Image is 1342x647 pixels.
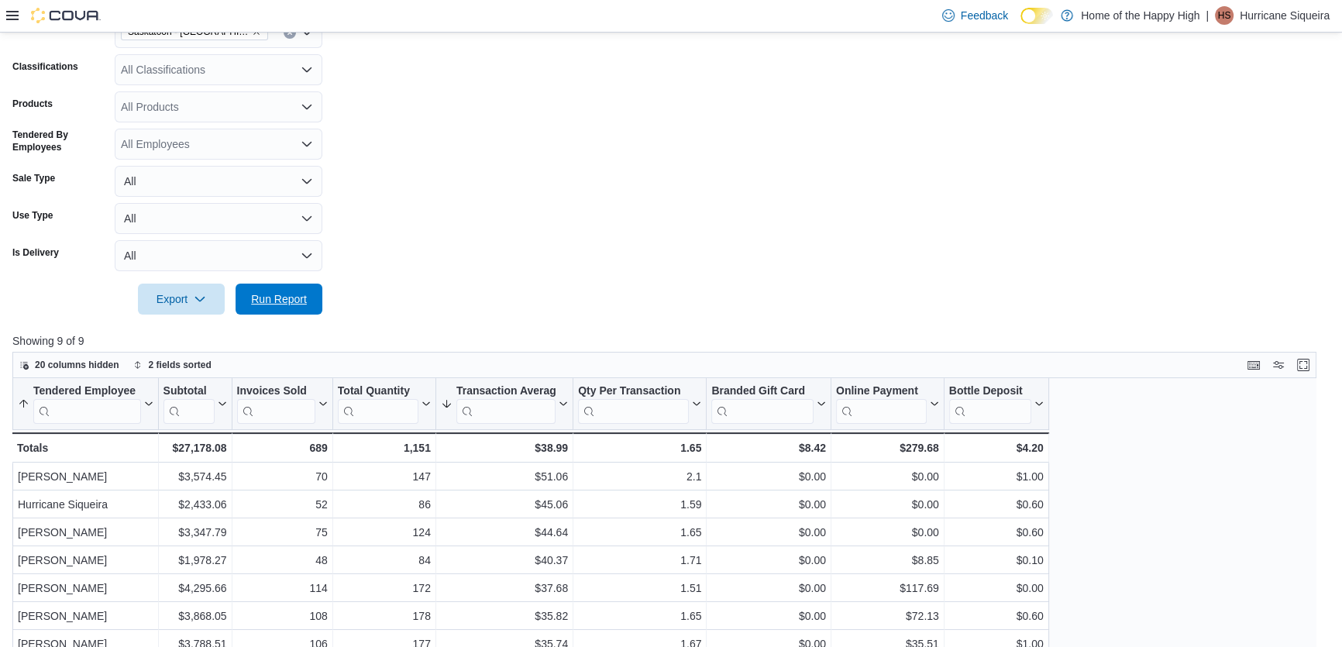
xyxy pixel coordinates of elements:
div: Qty Per Transaction [578,384,689,398]
div: 1.51 [578,579,701,597]
div: Total Quantity [338,384,418,398]
div: $3,574.45 [163,467,227,486]
div: Subtotal [163,384,215,398]
div: $8.42 [711,439,826,457]
div: $279.68 [836,439,939,457]
div: Subtotal [163,384,215,423]
div: 124 [338,523,431,542]
div: $0.00 [711,551,826,570]
div: Tendered Employee [33,384,141,398]
div: 2.1 [578,467,701,486]
button: Open list of options [301,64,313,76]
span: HS [1218,6,1231,25]
div: $44.64 [441,523,568,542]
button: Keyboard shortcuts [1244,356,1263,374]
input: Dark Mode [1020,8,1053,24]
div: 86 [338,495,431,514]
div: Qty Per Transaction [578,384,689,423]
button: All [115,240,322,271]
button: Run Report [236,284,322,315]
div: 70 [237,467,328,486]
div: 48 [237,551,328,570]
div: $37.68 [441,579,568,597]
div: $2,433.06 [163,495,227,514]
div: $1,978.27 [163,551,227,570]
div: $0.60 [949,607,1044,625]
div: $0.10 [949,551,1044,570]
div: $8.85 [836,551,939,570]
label: Tendered By Employees [12,129,108,153]
button: Qty Per Transaction [578,384,701,423]
div: $0.60 [949,523,1044,542]
div: $117.69 [836,579,939,597]
div: Transaction Average [456,384,556,423]
div: $0.00 [836,523,939,542]
button: 20 columns hidden [13,356,126,374]
p: Showing 9 of 9 [12,333,1330,349]
div: $27,178.08 [163,439,227,457]
div: $4,295.66 [163,579,227,597]
div: Invoices Sold [237,384,315,423]
label: Products [12,98,53,110]
div: [PERSON_NAME] [18,467,153,486]
div: $3,868.05 [163,607,227,625]
button: All [115,203,322,234]
div: Hurricane Siqueira [1215,6,1234,25]
span: Run Report [251,291,307,307]
button: Export [138,284,225,315]
span: Dark Mode [1020,24,1021,25]
div: $1.00 [949,467,1044,486]
div: Total Quantity [338,384,418,423]
div: $0.00 [949,579,1044,597]
button: Enter fullscreen [1294,356,1313,374]
div: 52 [237,495,328,514]
button: Transaction Average [441,384,568,423]
div: Totals [17,439,153,457]
label: Sale Type [12,172,55,184]
div: Hurricane Siqueira [18,495,153,514]
div: $3,347.79 [163,523,227,542]
div: 1.65 [578,607,701,625]
div: Bottle Deposit [949,384,1031,398]
div: Invoices Sold [237,384,315,398]
div: 1.59 [578,495,701,514]
img: Cova [31,8,101,23]
div: Bottle Deposit [949,384,1031,423]
button: Open list of options [301,138,313,150]
div: $72.13 [836,607,939,625]
span: 20 columns hidden [35,359,119,371]
div: $45.06 [441,495,568,514]
button: Open list of options [301,26,313,39]
div: [PERSON_NAME] [18,607,153,625]
p: Home of the Happy High [1081,6,1199,25]
div: 1,151 [338,439,431,457]
div: $35.82 [441,607,568,625]
div: $38.99 [441,439,568,457]
div: $51.06 [441,467,568,486]
div: 1.65 [578,439,701,457]
div: 108 [237,607,328,625]
button: Tendered Employee [18,384,153,423]
div: 75 [237,523,328,542]
div: $0.00 [836,467,939,486]
label: Is Delivery [12,246,59,259]
div: 114 [237,579,328,597]
button: Branded Gift Card [711,384,826,423]
button: Total Quantity [338,384,431,423]
button: Invoices Sold [237,384,328,423]
div: Tendered Employee [33,384,141,423]
button: 2 fields sorted [127,356,218,374]
span: 2 fields sorted [149,359,212,371]
div: [PERSON_NAME] [18,579,153,597]
button: Subtotal [163,384,227,423]
div: Online Payment [836,384,927,398]
span: Export [147,284,215,315]
button: Open list of options [301,101,313,113]
div: $0.00 [711,523,826,542]
div: $0.00 [711,607,826,625]
p: Hurricane Siqueira [1240,6,1330,25]
div: 178 [338,607,431,625]
div: 147 [338,467,431,486]
div: $40.37 [441,551,568,570]
div: [PERSON_NAME] [18,523,153,542]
